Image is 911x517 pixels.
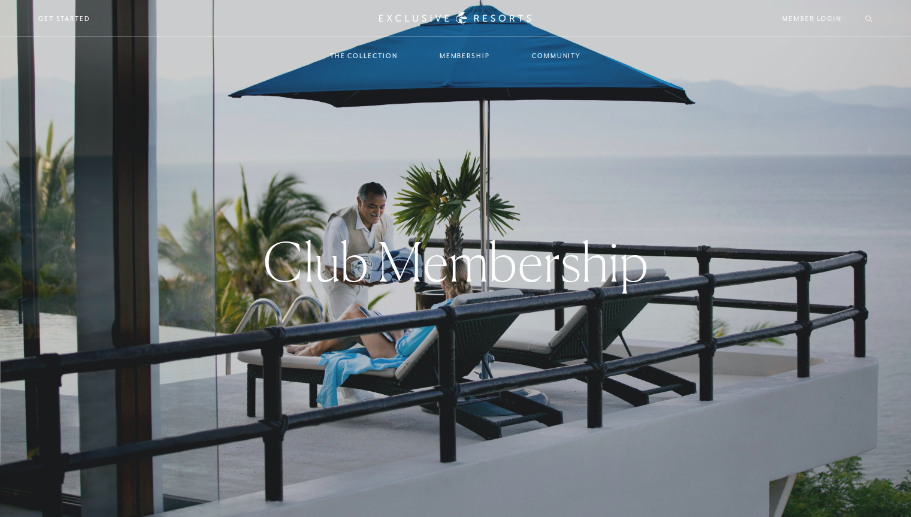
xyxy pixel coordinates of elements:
a: Community [520,38,593,73]
a: Get Started [38,13,90,24]
a: The Collection [318,38,410,73]
a: Member Login [782,13,842,24]
a: Membership [428,38,502,73]
h1: Club Membership [263,235,649,289]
